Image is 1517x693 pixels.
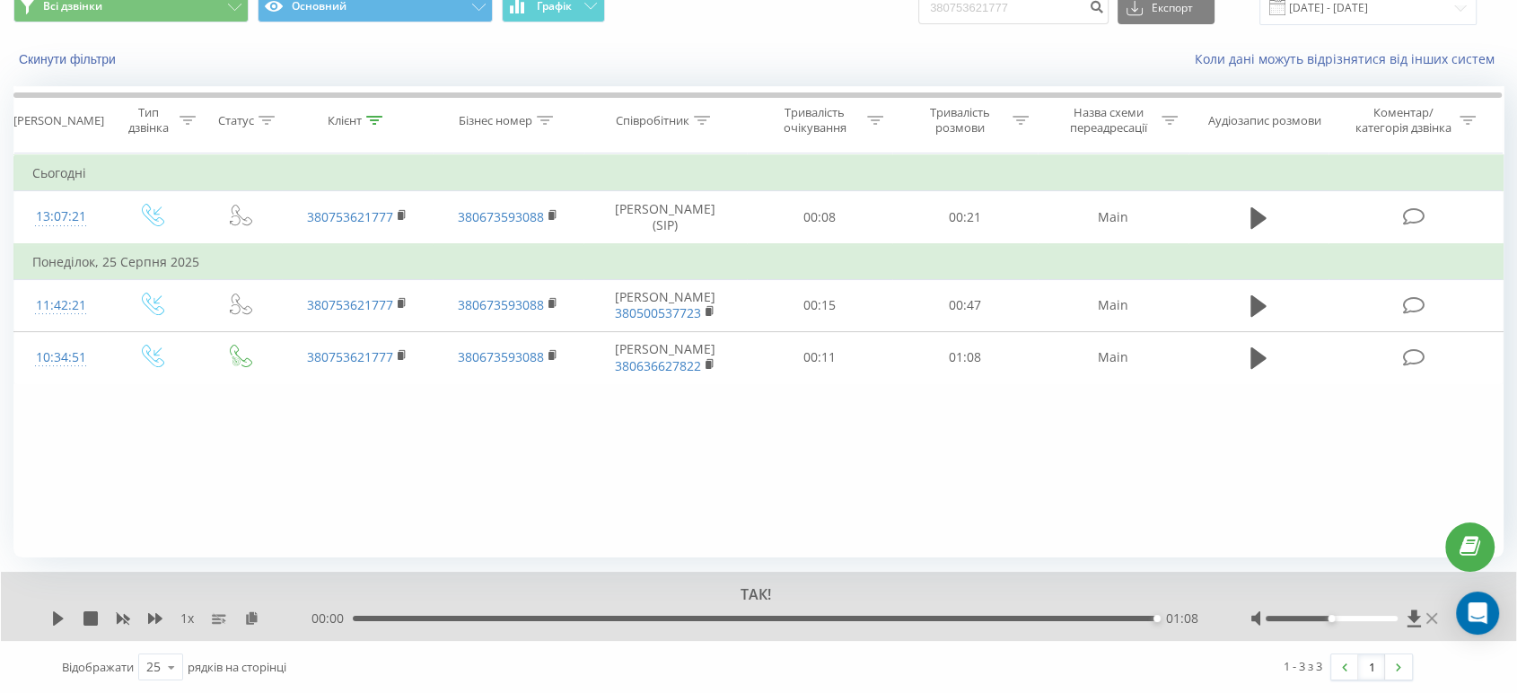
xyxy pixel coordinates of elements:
a: 380673593088 [458,208,544,225]
td: Main [1038,331,1188,383]
div: 11:42:21 [32,288,89,323]
div: Accessibility label [1153,615,1161,622]
div: 10:34:51 [32,340,89,375]
td: 00:08 [747,191,892,244]
a: 380753621777 [307,348,393,365]
td: [PERSON_NAME] [583,331,746,383]
span: Відображати [62,659,134,675]
div: ТАК! [190,585,1302,605]
span: 00:00 [311,610,353,627]
div: Open Intercom Messenger [1456,592,1499,635]
td: Main [1038,279,1188,331]
span: 1 x [180,610,194,627]
td: 00:15 [747,279,892,331]
div: [PERSON_NAME] [13,113,104,128]
div: 1 - 3 з 3 [1284,657,1322,675]
div: Бізнес номер [459,113,532,128]
div: Тривалість розмови [912,105,1008,136]
a: 380753621777 [307,208,393,225]
div: Accessibility label [1328,615,1335,622]
a: 1 [1358,654,1385,680]
a: Коли дані можуть відрізнятися вiд інших систем [1195,50,1504,67]
span: 01:08 [1166,610,1198,627]
div: 13:07:21 [32,199,89,234]
div: Коментар/категорія дзвінка [1350,105,1455,136]
div: Статус [218,113,254,128]
td: 00:21 [892,191,1038,244]
div: 25 [146,658,161,676]
td: Сьогодні [14,155,1504,191]
td: [PERSON_NAME] [583,279,746,331]
td: Main [1038,191,1188,244]
button: Скинути фільтри [13,51,125,67]
div: Тип дзвінка [123,105,175,136]
a: 380636627822 [615,357,701,374]
a: 380673593088 [458,348,544,365]
div: Співробітник [616,113,689,128]
td: [PERSON_NAME] (SIP) [583,191,746,244]
td: 01:08 [892,331,1038,383]
a: 380753621777 [307,296,393,313]
a: 380500537723 [615,304,701,321]
td: 00:47 [892,279,1038,331]
div: Тривалість очікування [767,105,863,136]
a: 380673593088 [458,296,544,313]
span: рядків на сторінці [188,659,286,675]
div: Аудіозапис розмови [1208,113,1321,128]
div: Клієнт [328,113,362,128]
td: Понеділок, 25 Серпня 2025 [14,244,1504,280]
div: Назва схеми переадресації [1061,105,1157,136]
td: 00:11 [747,331,892,383]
